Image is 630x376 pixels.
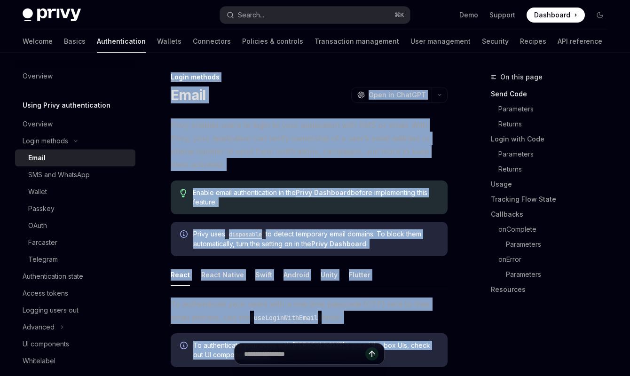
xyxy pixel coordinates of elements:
[193,229,438,249] span: Privy uses to detect temporary email domains. To block them automatically, turn the setting on in...
[171,86,205,103] h1: Email
[349,264,370,286] div: Flutter
[15,336,135,352] a: UI components
[193,188,438,207] span: Enable email authentication in the before implementing this feature.
[28,186,47,197] div: Wallet
[171,264,190,286] div: React
[23,118,53,130] div: Overview
[220,7,410,23] button: Open search
[23,100,110,111] h5: Using Privy authentication
[369,90,426,100] span: Open in ChatGPT
[489,10,515,20] a: Support
[23,30,53,53] a: Welcome
[15,166,135,183] a: SMS and WhatsApp
[15,217,135,234] a: OAuth
[193,341,438,360] span: To authenticate your users with [PERSON_NAME]’s out of the box UIs, check out UI components .
[491,177,615,192] a: Usage
[171,118,448,171] span: Privy enables users to login to your application with SMS or email. With Privy, your application ...
[15,251,135,268] a: Telegram
[592,8,607,23] button: Toggle dark mode
[15,68,135,85] a: Overview
[482,30,509,53] a: Security
[15,352,135,369] a: Whitelabel
[500,71,543,83] span: On this page
[15,149,135,166] a: Email
[296,188,351,197] a: Privy Dashboard
[157,30,181,53] a: Wallets
[64,30,86,53] a: Basics
[97,30,146,53] a: Authentication
[15,302,135,319] a: Logging users out
[351,87,432,103] button: Open in ChatGPT
[15,234,135,251] a: Farcaster
[491,282,615,297] a: Resources
[171,72,448,82] div: Login methods
[250,313,322,323] code: useLoginWithEmail
[171,298,448,324] span: To authenticate your users with a one-time passcode (OTP) sent to their email address, use the hook.
[28,169,90,180] div: SMS and WhatsApp
[491,86,615,102] a: Send Code
[15,133,135,149] button: Toggle Login methods section
[491,102,615,117] a: Parameters
[491,192,615,207] a: Tracking Flow State
[311,240,366,248] a: Privy Dashboard
[491,237,615,252] a: Parameters
[15,285,135,302] a: Access tokens
[283,264,309,286] div: Android
[15,116,135,133] a: Overview
[394,11,404,19] span: ⌘ K
[28,220,47,231] div: OAuth
[201,264,244,286] div: React Native
[23,8,81,22] img: dark logo
[242,30,303,53] a: Policies & controls
[491,207,615,222] a: Callbacks
[459,10,478,20] a: Demo
[23,70,53,82] div: Overview
[23,305,79,316] div: Logging users out
[491,162,615,177] a: Returns
[180,230,189,240] svg: Info
[534,10,570,20] span: Dashboard
[23,271,83,282] div: Authentication state
[244,344,365,364] input: Ask a question...
[410,30,471,53] a: User management
[180,189,187,197] svg: Tip
[15,319,135,336] button: Toggle Advanced section
[225,230,266,239] code: disposable
[491,267,615,282] a: Parameters
[15,200,135,217] a: Passkey
[28,203,55,214] div: Passkey
[23,135,68,147] div: Login methods
[491,252,615,267] a: onError
[23,338,69,350] div: UI components
[365,347,378,360] button: Send message
[23,355,55,367] div: Whitelabel
[15,268,135,285] a: Authentication state
[558,30,602,53] a: API reference
[321,264,338,286] div: Unity
[315,30,399,53] a: Transaction management
[23,321,55,333] div: Advanced
[255,264,272,286] div: Swift
[225,230,266,238] a: disposable
[491,117,615,132] a: Returns
[28,237,57,248] div: Farcaster
[527,8,585,23] a: Dashboard
[491,132,615,147] a: Login with Code
[491,147,615,162] a: Parameters
[491,222,615,237] a: onComplete
[193,30,231,53] a: Connectors
[520,30,546,53] a: Recipes
[15,183,135,200] a: Wallet
[238,9,264,21] div: Search...
[23,288,68,299] div: Access tokens
[28,254,58,265] div: Telegram
[28,152,46,164] div: Email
